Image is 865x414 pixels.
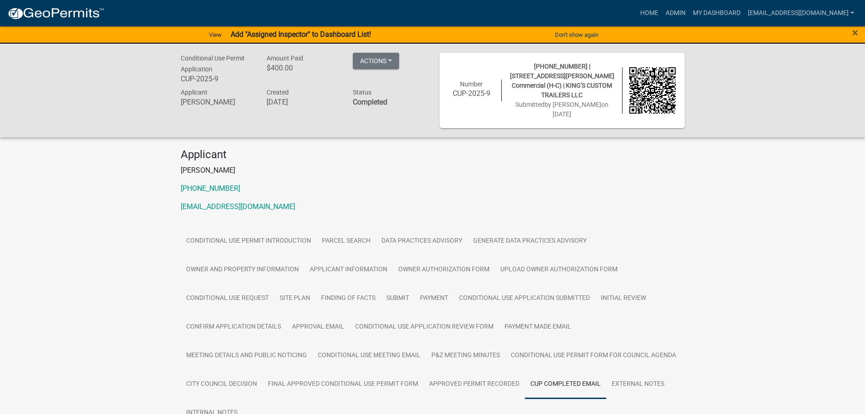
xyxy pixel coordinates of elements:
[353,89,371,96] span: Status
[454,284,595,313] a: Conditional Use Application Submitted
[595,284,652,313] a: Initial Review
[350,313,499,342] a: Conditional Use Application Review Form
[287,313,350,342] a: Approval Email
[267,64,339,72] h6: $400.00
[304,255,393,284] a: Applicant Information
[637,5,662,22] a: Home
[415,284,454,313] a: Payment
[689,5,744,22] a: My Dashboard
[515,101,608,118] span: Submitted on [DATE]
[606,370,670,399] a: External Notes
[181,165,685,176] p: [PERSON_NAME]
[267,55,303,62] span: Amount Paid
[525,370,606,399] a: CUP Completed Email
[468,227,592,256] a: Generate Data Practices Advisory
[262,370,424,399] a: Final Approved Conditional Use Permit Form
[424,370,525,399] a: Approved Permit Recorded
[181,55,245,73] span: Conditional Use Permit Application
[393,255,495,284] a: Owner Authorization Form
[316,284,381,313] a: Finding of Facts
[312,341,426,370] a: Conditional Use Meeting Email
[316,227,376,256] a: Parcel search
[662,5,689,22] a: Admin
[495,255,623,284] a: Upload Owner Authorization Form
[551,27,602,42] button: Don't show again
[426,341,505,370] a: P&Z Meeting Minutes
[629,67,676,114] img: QR code
[449,89,495,98] h6: CUP-2025-9
[181,98,253,106] h6: [PERSON_NAME]
[181,313,287,342] a: Confirm Application Details
[353,98,387,106] strong: Completed
[205,27,225,42] a: View
[353,53,399,69] button: Actions
[267,89,289,96] span: Created
[274,284,316,313] a: Site Plan
[181,75,253,83] h6: CUP-2025-9
[267,98,339,106] h6: [DATE]
[181,184,240,193] a: [PHONE_NUMBER]
[376,227,468,256] a: Data Practices Advisory
[744,5,858,22] a: [EMAIL_ADDRESS][DOMAIN_NAME]
[181,284,274,313] a: Conditional Use Request
[181,255,304,284] a: Owner and Property Information
[181,370,262,399] a: City Council Decision
[460,80,483,88] span: Number
[181,148,685,161] h4: Applicant
[505,341,682,370] a: Conditional Use Permit Form for Council Agenda
[231,30,371,39] strong: Add "Assigned Inspector" to Dashboard List!
[852,27,858,38] button: Close
[181,202,295,211] a: [EMAIL_ADDRESS][DOMAIN_NAME]
[852,26,858,39] span: ×
[510,63,614,99] span: [PHONE_NUMBER] | [STREET_ADDRESS][PERSON_NAME] Commercial (H-C) | KING'S CUSTOM TRAILERS LLC
[381,284,415,313] a: Submit
[499,313,577,342] a: Payment Made Email
[544,101,601,108] span: by [PERSON_NAME]
[181,227,316,256] a: Conditional Use Permit Introduction
[181,89,208,96] span: Applicant
[181,341,312,370] a: Meeting Details and Public Noticing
